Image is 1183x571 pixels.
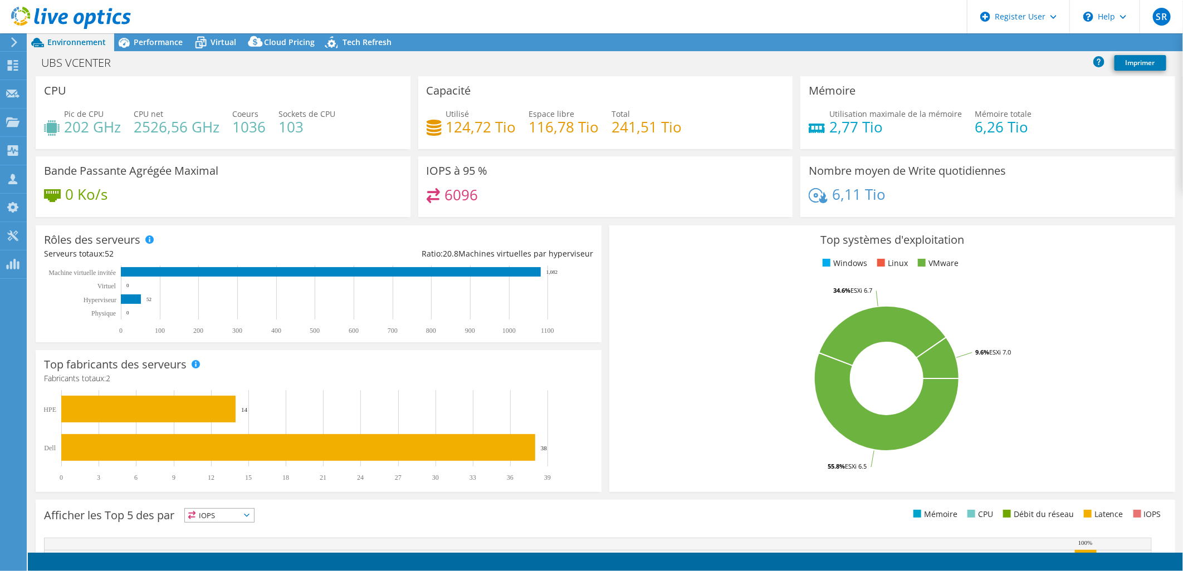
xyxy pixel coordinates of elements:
[64,121,121,133] h4: 202 GHz
[426,327,436,334] text: 800
[36,57,128,69] h1: UBS VCENTER
[465,327,475,334] text: 900
[507,474,514,481] text: 36
[232,109,258,119] span: Coeurs
[84,296,116,304] text: Hyperviseur
[232,121,266,133] h4: 1036
[612,121,682,133] h4: 241,51 Tio
[1114,55,1166,71] a: Imprimer
[975,109,1032,119] span: Mémoire totale
[809,85,856,97] h3: Mémoire
[529,109,575,119] span: Espace libre
[232,327,242,334] text: 300
[43,406,56,414] text: HPE
[155,327,165,334] text: 100
[44,372,593,385] h4: Fabricants totaux:
[541,445,547,451] text: 38
[119,327,123,334] text: 0
[395,474,402,481] text: 27
[809,165,1006,177] h3: Nombre moyen de Write quotidiennes
[64,109,104,119] span: Pic de CPU
[965,508,993,520] li: CPU
[828,462,845,470] tspan: 55.8%
[278,121,335,133] h4: 103
[97,282,116,290] text: Virtuel
[832,188,886,200] h4: 6,11 Tio
[245,474,252,481] text: 15
[446,109,470,119] span: Utilisé
[271,327,281,334] text: 400
[105,248,114,259] span: 52
[833,286,850,294] tspan: 34.6%
[44,85,66,97] h3: CPU
[48,269,116,277] tspan: Machine virtuelle invitée
[172,474,175,481] text: 9
[432,474,439,481] text: 30
[211,37,236,47] span: Virtual
[446,121,516,133] h4: 124,72 Tio
[1131,508,1161,520] li: IOPS
[1083,12,1093,22] svg: \n
[44,444,56,452] text: Dell
[975,348,989,356] tspan: 9.6%
[357,474,364,481] text: 24
[618,234,1167,246] h3: Top systèmes d'exploitation
[343,37,392,47] span: Tech Refresh
[1081,508,1123,520] li: Latence
[829,121,962,133] h4: 2,77 Tio
[874,257,908,269] li: Linux
[1053,552,1064,559] text: 88%
[208,474,214,481] text: 12
[1000,508,1074,520] li: Débit du réseau
[444,189,478,201] h4: 6096
[134,37,183,47] span: Performance
[60,474,63,481] text: 0
[44,234,140,246] h3: Rôles des serveurs
[65,188,107,200] h4: 0 Ko/s
[91,309,116,317] text: Physique
[134,474,138,481] text: 6
[427,165,488,177] h3: IOPS à 95 %
[320,474,326,481] text: 21
[97,474,100,481] text: 3
[911,508,957,520] li: Mémoire
[126,310,129,316] text: 0
[278,109,335,119] span: Sockets de CPU
[146,297,151,302] text: 52
[193,327,203,334] text: 200
[349,327,359,334] text: 600
[134,121,219,133] h4: 2526,56 GHz
[546,269,558,275] text: 1,082
[44,248,319,260] div: Serveurs totaux:
[427,85,471,97] h3: Capacité
[388,327,398,334] text: 700
[47,37,106,47] span: Environnement
[544,474,551,481] text: 39
[1078,539,1093,546] text: 100%
[319,248,593,260] div: Ratio: Machines virtuelles par hyperviseur
[1153,8,1171,26] span: SR
[443,248,458,259] span: 20.8
[310,327,320,334] text: 500
[44,358,187,371] h3: Top fabricants des serveurs
[612,109,630,119] span: Total
[502,327,516,334] text: 1000
[915,257,959,269] li: VMware
[829,109,962,119] span: Utilisation maximale de la mémoire
[845,462,867,470] tspan: ESXi 6.5
[529,121,599,133] h4: 116,78 Tio
[126,283,129,288] text: 0
[134,109,163,119] span: CPU net
[975,121,1032,133] h4: 6,26 Tio
[850,286,872,294] tspan: ESXi 6.7
[185,509,254,522] span: IOPS
[106,373,110,383] span: 2
[541,327,554,334] text: 1100
[241,406,248,413] text: 14
[470,474,476,481] text: 33
[44,165,218,177] h3: Bande Passante Agrégée Maximal
[264,37,315,47] span: Cloud Pricing
[820,257,867,269] li: Windows
[282,474,289,481] text: 18
[989,348,1011,356] tspan: ESXi 7.0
